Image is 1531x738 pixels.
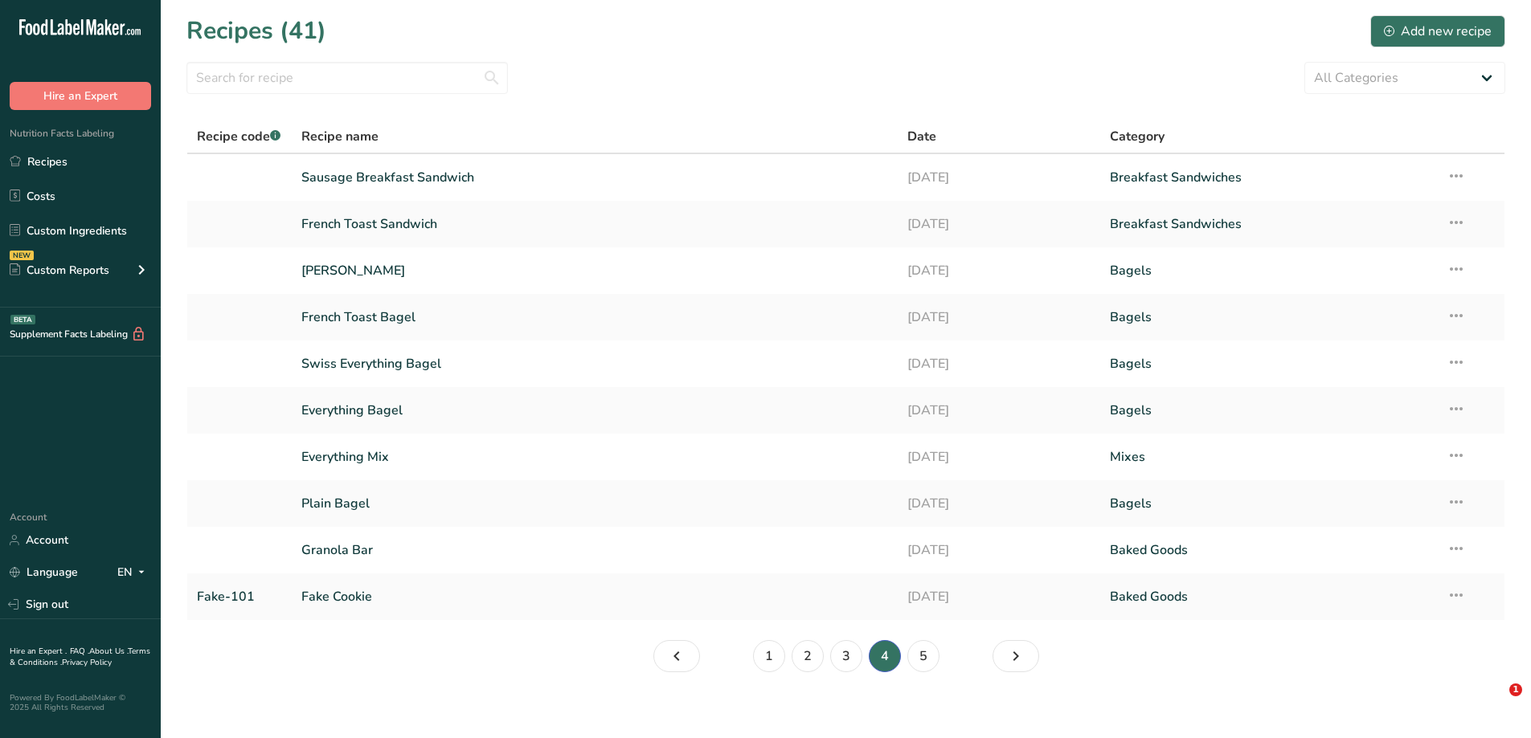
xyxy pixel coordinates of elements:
[907,127,936,146] span: Date
[907,580,1091,614] a: [DATE]
[301,161,889,194] a: Sausage Breakfast Sandwich
[1110,254,1427,287] a: Bagels
[301,254,889,287] a: [PERSON_NAME]
[907,161,1091,194] a: [DATE]
[301,487,889,520] a: Plain Bagel
[301,207,889,241] a: French Toast Sandwich
[1110,300,1427,334] a: Bagels
[993,640,1039,672] a: Page 5.
[10,315,35,324] div: BETA
[89,646,128,657] a: About Us .
[1110,207,1427,241] a: Breakfast Sandwiches
[301,347,889,381] a: Swiss Everything Bagel
[907,393,1091,427] a: [DATE]
[117,563,151,582] div: EN
[10,646,67,657] a: Hire an Expert .
[830,640,862,672] a: Page 3.
[907,254,1091,287] a: [DATE]
[70,646,89,657] a: FAQ .
[10,646,150,668] a: Terms & Conditions .
[1110,440,1427,474] a: Mixes
[301,533,889,567] a: Granola Bar
[301,440,889,474] a: Everything Mix
[1110,487,1427,520] a: Bagels
[10,251,34,260] div: NEW
[1509,683,1522,696] span: 1
[301,300,889,334] a: French Toast Bagel
[1110,393,1427,427] a: Bagels
[907,347,1091,381] a: [DATE]
[653,640,700,672] a: Page 3.
[301,580,889,614] a: Fake Cookie
[792,640,824,672] a: Page 2.
[753,640,785,672] a: Page 1.
[186,13,326,49] h1: Recipes (41)
[301,127,379,146] span: Recipe name
[301,393,889,427] a: Everything Bagel
[1110,127,1165,146] span: Category
[907,440,1091,474] a: [DATE]
[1110,347,1427,381] a: Bagels
[1476,683,1515,722] iframe: Intercom live chat
[197,128,280,145] span: Recipe code
[10,82,151,110] button: Hire an Expert
[10,558,78,586] a: Language
[907,300,1091,334] a: [DATE]
[10,262,109,279] div: Custom Reports
[907,640,939,672] a: Page 5.
[186,62,508,94] input: Search for recipe
[907,207,1091,241] a: [DATE]
[10,693,151,712] div: Powered By FoodLabelMaker © 2025 All Rights Reserved
[907,487,1091,520] a: [DATE]
[1384,22,1492,41] div: Add new recipe
[1370,15,1505,47] button: Add new recipe
[1110,580,1427,614] a: Baked Goods
[197,580,282,614] a: Fake-101
[907,533,1091,567] a: [DATE]
[62,657,112,668] a: Privacy Policy
[1110,161,1427,194] a: Breakfast Sandwiches
[1110,533,1427,567] a: Baked Goods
